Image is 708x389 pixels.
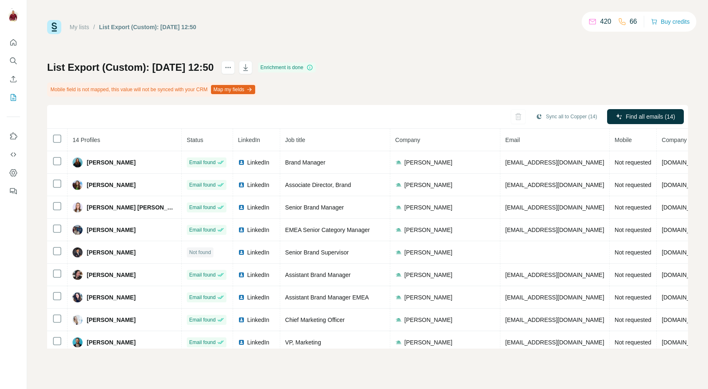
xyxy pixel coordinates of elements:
[87,271,136,279] span: [PERSON_NAME]
[404,293,452,302] span: [PERSON_NAME]
[285,182,351,188] span: Associate Director, Brand
[530,110,603,123] button: Sync all to Copper (14)
[7,53,20,68] button: Search
[247,248,269,257] span: LinkedIn
[7,8,20,22] img: Avatar
[258,62,316,72] div: Enrichment is done
[285,204,344,211] span: Senior Brand Manager
[189,159,216,166] span: Email found
[615,204,651,211] span: Not requested
[238,137,260,143] span: LinkedIn
[238,159,245,166] img: LinkedIn logo
[238,272,245,278] img: LinkedIn logo
[7,184,20,199] button: Feedback
[505,272,604,278] span: [EMAIL_ADDRESS][DOMAIN_NAME]
[247,338,269,347] span: LinkedIn
[47,82,257,97] div: Mobile field is not mapped, this value will not be synced with your CRM
[404,181,452,189] span: [PERSON_NAME]
[73,157,83,167] img: Avatar
[651,16,690,27] button: Buy credits
[404,158,452,167] span: [PERSON_NAME]
[47,20,61,34] img: Surfe Logo
[93,23,95,31] li: /
[7,165,20,180] button: Dashboard
[73,247,83,257] img: Avatar
[87,181,136,189] span: [PERSON_NAME]
[7,35,20,50] button: Quick start
[285,339,321,346] span: VP, Marketing
[505,204,604,211] span: [EMAIL_ADDRESS][DOMAIN_NAME]
[189,271,216,279] span: Email found
[247,316,269,324] span: LinkedIn
[404,316,452,324] span: [PERSON_NAME]
[615,159,651,166] span: Not requested
[505,182,604,188] span: [EMAIL_ADDRESS][DOMAIN_NAME]
[70,24,89,30] a: My lists
[662,137,708,143] span: Company website
[505,339,604,346] span: [EMAIL_ADDRESS][DOMAIN_NAME]
[7,72,20,87] button: Enrich CSV
[247,271,269,279] span: LinkedIn
[189,339,216,346] span: Email found
[600,17,611,27] p: 420
[247,203,269,212] span: LinkedIn
[247,293,269,302] span: LinkedIn
[73,270,83,280] img: Avatar
[505,159,604,166] span: [EMAIL_ADDRESS][DOMAIN_NAME]
[626,112,675,121] span: Find all emails (14)
[73,337,83,347] img: Avatar
[87,226,136,234] span: [PERSON_NAME]
[238,294,245,301] img: LinkedIn logo
[238,182,245,188] img: LinkedIn logo
[395,317,402,323] img: company-logo
[615,137,632,143] span: Mobile
[7,90,20,105] button: My lists
[630,17,637,27] p: 66
[615,294,651,301] span: Not requested
[247,226,269,234] span: LinkedIn
[238,227,245,233] img: LinkedIn logo
[47,61,214,74] h1: List Export (Custom): [DATE] 12:50
[285,317,345,323] span: Chief Marketing Officer
[189,181,216,189] span: Email found
[505,137,520,143] span: Email
[395,294,402,301] img: company-logo
[87,316,136,324] span: [PERSON_NAME]
[615,249,651,256] span: Not requested
[505,227,604,233] span: [EMAIL_ADDRESS][DOMAIN_NAME]
[189,204,216,211] span: Email found
[73,225,83,235] img: Avatar
[221,61,235,74] button: actions
[87,338,136,347] span: [PERSON_NAME]
[189,249,211,256] span: Not found
[99,23,196,31] div: List Export (Custom): [DATE] 12:50
[395,272,402,278] img: company-logo
[404,338,452,347] span: [PERSON_NAME]
[187,137,203,143] span: Status
[189,226,216,234] span: Email found
[238,317,245,323] img: LinkedIn logo
[615,182,651,188] span: Not requested
[615,317,651,323] span: Not requested
[395,227,402,233] img: company-logo
[73,137,100,143] span: 14 Profiles
[285,137,305,143] span: Job title
[285,272,351,278] span: Assistant Brand Manager
[73,202,83,212] img: Avatar
[395,204,402,211] img: company-logo
[404,271,452,279] span: [PERSON_NAME]
[505,294,604,301] span: [EMAIL_ADDRESS][DOMAIN_NAME]
[87,203,176,212] span: [PERSON_NAME] [PERSON_NAME]
[87,248,136,257] span: [PERSON_NAME]
[189,316,216,324] span: Email found
[211,85,255,94] button: Map my fields
[73,315,83,325] img: Avatar
[238,339,245,346] img: LinkedIn logo
[404,203,452,212] span: [PERSON_NAME]
[615,339,651,346] span: Not requested
[404,248,452,257] span: [PERSON_NAME]
[395,137,420,143] span: Company
[7,129,20,144] button: Use Surfe on LinkedIn
[285,294,369,301] span: Assistant Brand Manager EMEA
[615,272,651,278] span: Not requested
